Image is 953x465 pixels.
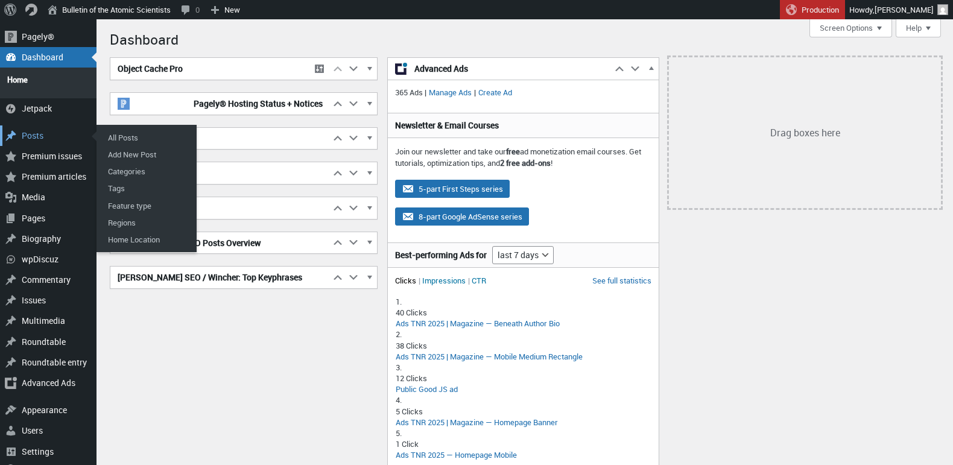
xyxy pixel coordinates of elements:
div: 4. [396,394,651,405]
strong: 2 free add-ons [500,157,551,168]
h3: Best-performing Ads for [395,249,487,261]
button: 8-part Google AdSense series [395,207,529,226]
div: 40 Clicks [396,307,651,318]
a: Feature type [100,197,196,214]
li: Impressions [422,275,470,286]
a: See full statistics [592,275,651,286]
div: 12 Clicks [396,373,651,384]
div: 1 Click [396,438,651,449]
strong: free [506,146,520,157]
h2: At a Glance [110,162,330,184]
button: Screen Options [809,19,892,37]
h3: Newsletter & Email Courses [395,119,651,131]
span: [PERSON_NAME] [875,4,934,15]
a: Categories [100,163,196,180]
a: Ads TNR 2025 | Magazine — Mobile Medium Rectangle [396,351,583,362]
div: 3. [396,362,651,373]
p: 365 Ads | | [395,87,651,99]
h2: [PERSON_NAME] SEO / Wincher: Top Keyphrases [110,267,330,288]
div: 38 Clicks [396,340,651,351]
span: Advanced Ads [414,63,604,75]
p: Join our newsletter and take our ad monetization email courses. Get tutorials, optimization tips,... [395,146,651,169]
a: Home Location [100,231,196,248]
div: 5. [396,428,651,438]
a: Create Ad [476,87,514,98]
li: Clicks [395,275,420,286]
a: Public Good JS ad [396,384,458,394]
button: 5-part First Steps series [395,180,510,198]
h2: [PERSON_NAME] SEO Posts Overview [110,232,330,254]
a: Regions [100,214,196,231]
a: Add New Post [100,146,196,163]
h2: Pagely® Hosting Status + Notices [110,93,330,115]
h2: Site Health Status [110,128,330,150]
img: pagely-w-on-b20x20.png [118,98,130,110]
a: All Posts [100,129,196,146]
h2: Activity [110,197,330,219]
button: Help [896,19,941,37]
a: Ads TNR 2025 | Magazine — Beneath Author Bio [396,318,560,329]
a: Tags [100,180,196,197]
div: 2. [396,329,651,340]
div: 5 Clicks [396,406,651,417]
a: Ads TNR 2025 | Magazine — Homepage Banner [396,417,558,428]
a: Ads TNR 2025 — Homepage Mobile [396,449,517,460]
a: Manage Ads [426,87,474,98]
div: 1. [396,296,651,307]
h1: Dashboard [110,25,941,51]
li: CTR [472,275,486,286]
h2: Object Cache Pro [110,58,308,80]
